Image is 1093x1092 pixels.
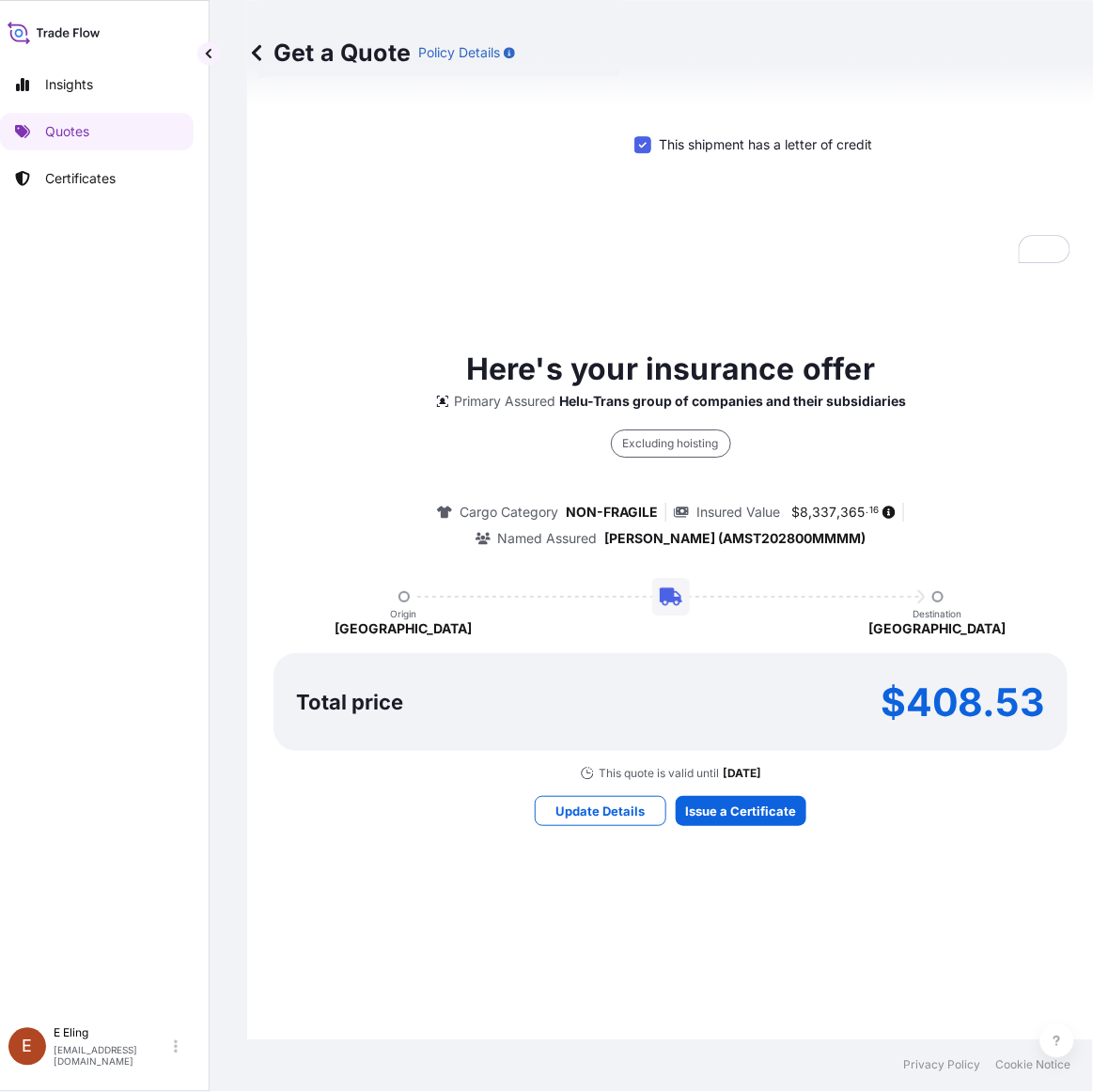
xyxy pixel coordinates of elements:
[23,1037,33,1056] span: E
[659,135,872,154] span: This shipment has a letter of credit
[840,506,865,519] span: 365
[498,529,598,548] p: Named Assured
[535,796,666,826] button: Update Details
[599,766,719,781] p: This quote is valid until
[869,619,1007,638] p: [GEOGRAPHIC_DATA]
[54,1026,170,1041] p: E Eling
[812,506,836,519] span: 337
[836,506,840,519] span: ,
[296,693,403,711] p: Total price
[696,503,780,522] p: Insured Value
[913,608,962,619] p: Destination
[869,507,879,514] span: 16
[605,529,867,548] p: [PERSON_NAME] (AMST202800MMMM)
[391,608,417,619] p: Origin
[996,1058,1071,1073] a: Cookie Notice
[566,503,658,522] p: NON-FRAGILE
[611,429,731,458] div: Excluding hoisting
[808,506,812,519] span: ,
[45,75,93,94] p: Insights
[418,43,500,62] p: Policy Details
[686,802,797,820] p: Issue a Certificate
[800,506,808,519] span: 8
[904,1058,981,1073] a: Privacy Policy
[866,507,868,514] span: .
[460,503,558,522] p: Cargo Category
[676,796,806,826] button: Issue a Certificate
[247,38,411,68] p: Get a Quote
[559,392,906,411] p: Helu-Trans group of companies and their subsidiaries
[791,506,800,519] span: $
[336,619,473,638] p: [GEOGRAPHIC_DATA]
[723,766,761,781] p: [DATE]
[54,1045,170,1068] p: [EMAIL_ADDRESS][DOMAIN_NAME]
[45,122,89,141] p: Quotes
[881,687,1045,717] p: $408.53
[466,347,875,392] p: Here's your insurance offer
[45,169,116,188] p: Certificates
[556,802,646,820] p: Update Details
[454,392,555,411] p: Primary Assured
